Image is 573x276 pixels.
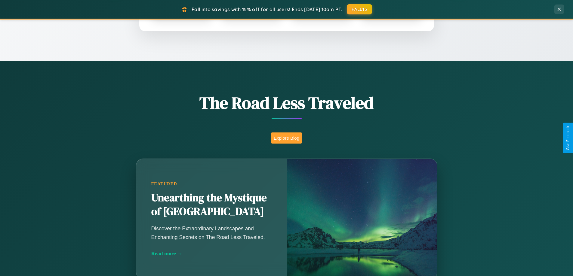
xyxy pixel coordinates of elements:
div: Give Feedback [566,126,570,150]
button: FALL15 [347,4,372,14]
h2: Unearthing the Mystique of [GEOGRAPHIC_DATA] [151,191,272,219]
p: Discover the Extraordinary Landscapes and Enchanting Secrets on The Road Less Traveled. [151,224,272,241]
div: Featured [151,181,272,187]
h1: The Road Less Traveled [106,91,467,114]
button: Explore Blog [271,132,302,144]
span: Fall into savings with 15% off for all users! Ends [DATE] 10am PT. [192,6,342,12]
div: Read more → [151,250,272,257]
